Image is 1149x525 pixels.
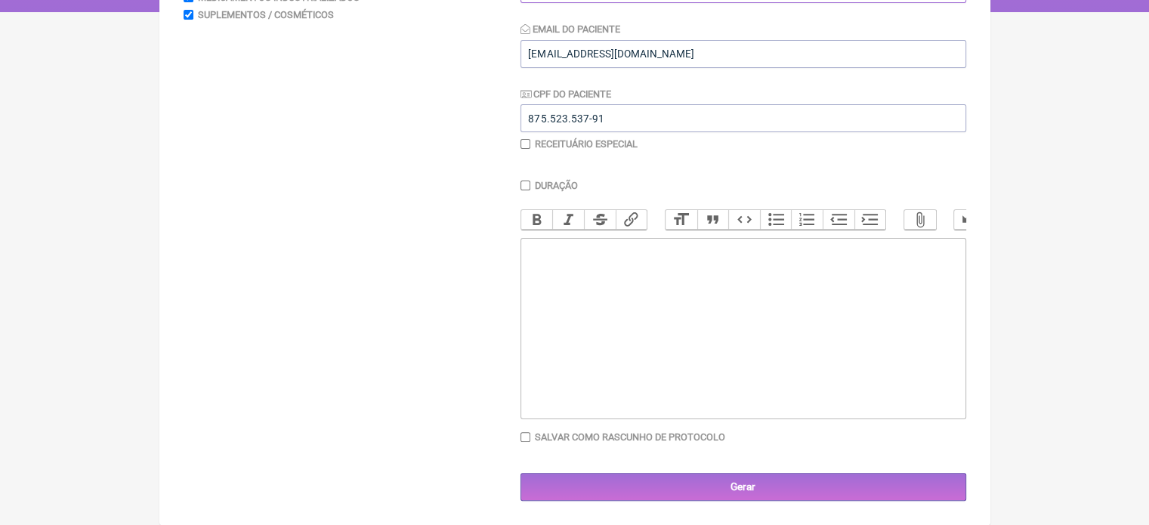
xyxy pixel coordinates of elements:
[728,210,760,230] button: Code
[198,9,334,20] label: Suplementos / Cosméticos
[535,180,578,191] label: Duração
[697,210,729,230] button: Quote
[535,138,638,150] label: Receituário Especial
[760,210,792,230] button: Bullets
[791,210,823,230] button: Numbers
[521,210,553,230] button: Bold
[584,210,616,230] button: Strikethrough
[520,88,611,100] label: CPF do Paciente
[616,210,647,230] button: Link
[552,210,584,230] button: Italic
[666,210,697,230] button: Heading
[954,210,986,230] button: Undo
[823,210,854,230] button: Decrease Level
[535,431,725,443] label: Salvar como rascunho de Protocolo
[520,23,620,35] label: Email do Paciente
[854,210,886,230] button: Increase Level
[904,210,936,230] button: Attach Files
[520,473,966,501] input: Gerar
